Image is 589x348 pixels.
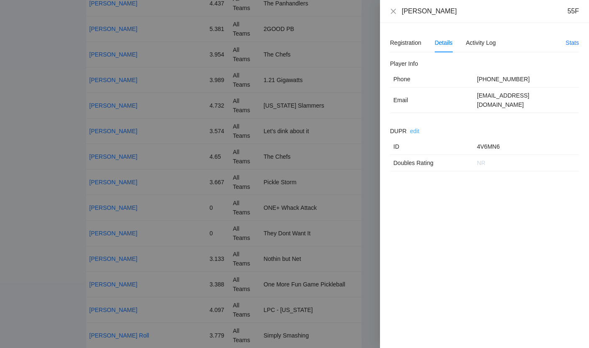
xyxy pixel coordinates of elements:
td: Phone [390,71,474,88]
span: NR [477,160,485,166]
h2: DUPR [390,126,407,136]
div: Registration [390,38,421,47]
td: 4V6MN6 [474,139,579,155]
td: [PHONE_NUMBER] [474,71,579,88]
div: 55F [567,7,579,16]
a: edit [410,128,420,134]
div: [PERSON_NAME] [402,7,457,16]
td: ID [390,139,474,155]
span: close [390,8,397,15]
td: Email [390,88,474,113]
a: Stats [566,39,579,46]
div: Details [435,38,453,47]
td: Doubles Rating [390,155,474,171]
td: [EMAIL_ADDRESS][DOMAIN_NAME] [474,88,579,113]
h2: Player Info [390,59,579,68]
div: Activity Log [466,38,496,47]
button: Close [390,8,397,15]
